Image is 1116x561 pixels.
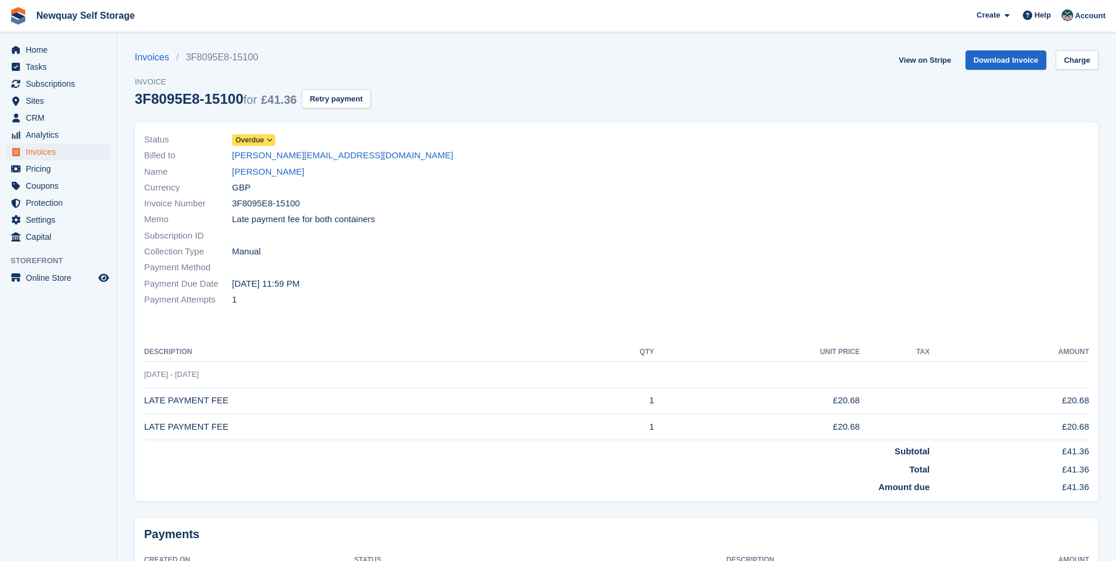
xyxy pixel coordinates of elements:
[232,245,261,259] span: Manual
[909,464,930,474] strong: Total
[232,181,251,195] span: GBP
[144,387,579,414] td: LATE PAYMENT FEE
[26,42,96,58] span: Home
[232,213,375,226] span: Late payment fee for both containers
[6,110,111,126] a: menu
[1056,50,1098,70] a: Charge
[144,213,232,226] span: Memo
[6,76,111,92] a: menu
[26,127,96,143] span: Analytics
[6,93,111,109] a: menu
[144,293,232,307] span: Payment Attempts
[135,50,176,64] a: Invoices
[579,414,654,440] td: 1
[26,229,96,245] span: Capital
[232,149,453,162] a: [PERSON_NAME][EMAIL_ADDRESS][DOMAIN_NAME]
[6,161,111,177] a: menu
[6,229,111,245] a: menu
[236,135,264,145] span: Overdue
[26,59,96,75] span: Tasks
[144,527,1089,542] h2: Payments
[26,110,96,126] span: CRM
[144,414,579,440] td: LATE PAYMENT FEE
[930,343,1089,362] th: Amount
[26,178,96,194] span: Coupons
[6,270,111,286] a: menu
[6,195,111,211] a: menu
[144,261,232,274] span: Payment Method
[232,293,237,307] span: 1
[144,343,579,362] th: Description
[232,133,275,147] a: Overdue
[26,195,96,211] span: Protection
[6,127,111,143] a: menu
[144,245,232,259] span: Collection Type
[26,161,96,177] span: Pricing
[860,343,930,362] th: Tax
[232,197,300,210] span: 3F8095E8-15100
[894,50,955,70] a: View on Stripe
[930,458,1089,477] td: £41.36
[965,50,1047,70] a: Download Invoice
[302,89,371,108] button: Retry payment
[144,370,199,379] span: [DATE] - [DATE]
[6,42,111,58] a: menu
[261,93,297,106] span: £41.36
[6,144,111,160] a: menu
[930,387,1089,414] td: £20.68
[26,76,96,92] span: Subscriptions
[1035,9,1051,21] span: Help
[26,144,96,160] span: Invoices
[930,476,1089,494] td: £41.36
[232,277,300,291] time: 2025-02-27 23:59:59 UTC
[26,93,96,109] span: Sites
[243,93,257,106] span: for
[9,7,27,25] img: stora-icon-8386f47178a22dfd0bd8f6a31ec36ba5ce8667c1dd55bd0f319d3a0aa187defe.svg
[32,6,139,25] a: Newquay Self Storage
[26,270,96,286] span: Online Store
[654,343,860,362] th: Unit Price
[654,414,860,440] td: £20.68
[135,91,297,107] div: 3F8095E8-15100
[930,414,1089,440] td: £20.68
[144,181,232,195] span: Currency
[144,197,232,210] span: Invoice Number
[1062,9,1073,21] img: Tina
[11,255,117,267] span: Storefront
[232,165,304,179] a: [PERSON_NAME]
[879,482,930,492] strong: Amount due
[977,9,1000,21] span: Create
[654,387,860,414] td: £20.68
[135,76,371,88] span: Invoice
[144,133,232,147] span: Status
[930,440,1089,458] td: £41.36
[895,446,930,456] strong: Subtotal
[135,50,371,64] nav: breadcrumbs
[1075,10,1105,22] span: Account
[579,343,654,362] th: QTY
[579,387,654,414] td: 1
[144,165,232,179] span: Name
[26,212,96,228] span: Settings
[97,271,111,285] a: Preview store
[6,212,111,228] a: menu
[144,149,232,162] span: Billed to
[144,277,232,291] span: Payment Due Date
[6,59,111,75] a: menu
[144,229,232,243] span: Subscription ID
[6,178,111,194] a: menu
